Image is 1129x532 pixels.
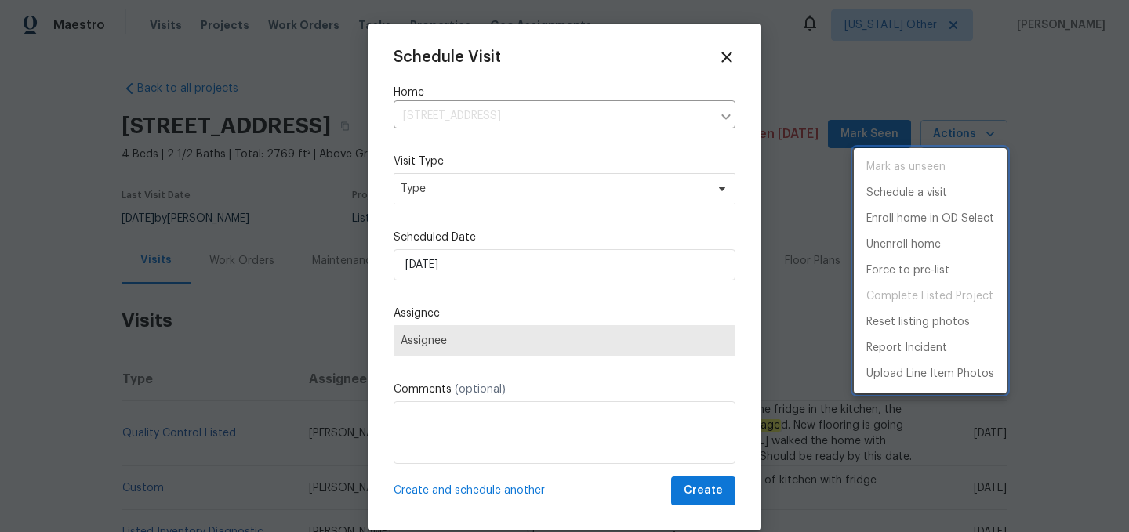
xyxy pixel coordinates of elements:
[866,340,947,356] p: Report Incident
[866,366,994,382] p: Upload Line Item Photos
[866,262,949,279] p: Force to pre-list
[866,314,970,331] p: Reset listing photos
[866,185,947,201] p: Schedule a visit
[854,284,1007,309] span: Project is already completed
[866,237,941,253] p: Unenroll home
[866,211,994,227] p: Enroll home in OD Select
